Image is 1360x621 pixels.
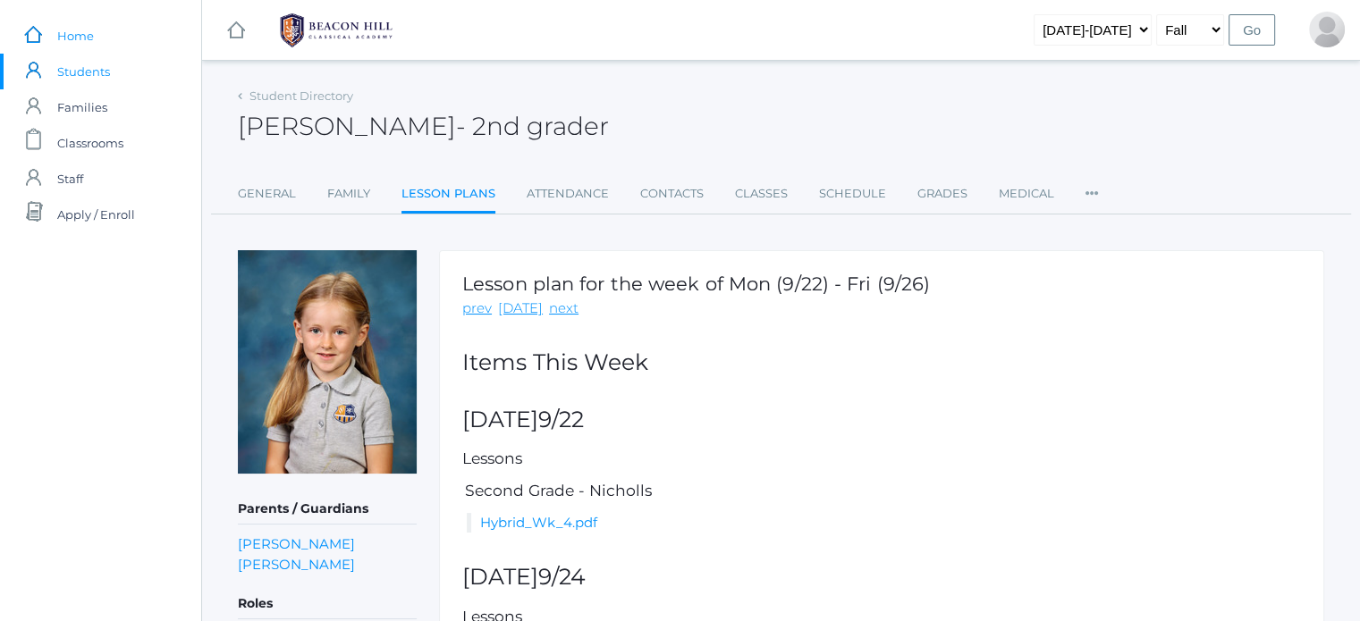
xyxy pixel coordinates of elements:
[462,273,930,294] h1: Lesson plan for the week of Mon (9/22) - Fri (9/26)
[249,88,353,103] a: Student Directory
[527,176,609,212] a: Attendance
[917,176,967,212] a: Grades
[238,250,417,474] img: Monique Little
[480,514,597,531] a: Hybrid_Wk_4.pdf
[735,176,788,212] a: Classes
[819,176,886,212] a: Schedule
[401,176,495,214] a: Lesson Plans
[1309,12,1345,47] div: Alison Little
[549,298,579,319] a: next
[498,298,543,319] a: [DATE]
[57,161,83,197] span: Staff
[57,54,110,89] span: Students
[57,125,123,161] span: Classrooms
[238,554,355,575] a: [PERSON_NAME]
[57,18,94,54] span: Home
[57,197,135,232] span: Apply / Enroll
[238,533,355,554] a: [PERSON_NAME]
[269,8,403,53] img: 1_BHCALogos-05.png
[238,494,417,524] h5: Parents / Guardians
[456,111,609,141] span: - 2nd grader
[538,563,586,590] span: 9/24
[462,565,1301,590] h2: [DATE]
[238,176,296,212] a: General
[640,176,704,212] a: Contacts
[999,176,1054,212] a: Medical
[538,406,584,432] span: 9/22
[462,298,492,319] a: prev
[462,450,1301,467] h5: Lessons
[238,589,417,619] h5: Roles
[462,483,1301,499] h5: Second Grade - Nicholls
[238,113,609,140] h2: [PERSON_NAME]
[462,350,1301,375] h2: Items This Week
[462,407,1301,432] h2: [DATE]
[327,176,370,212] a: Family
[57,89,107,125] span: Families
[1229,14,1275,46] input: Go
